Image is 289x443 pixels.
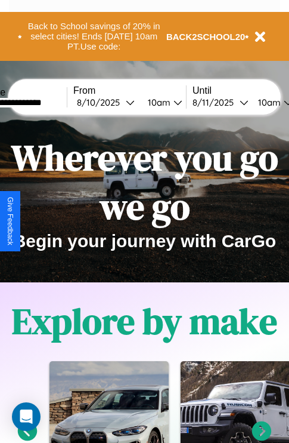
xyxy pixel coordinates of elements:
[22,18,166,55] button: Back to School savings of 20% in select cities! Ends [DATE] 10am PT.Use code:
[138,96,186,109] button: 10am
[73,96,138,109] button: 8/10/2025
[12,297,277,346] h1: Explore by make
[12,402,41,431] div: Open Intercom Messenger
[77,97,126,108] div: 8 / 10 / 2025
[142,97,173,108] div: 10am
[192,97,240,108] div: 8 / 11 / 2025
[73,85,186,96] label: From
[6,197,14,245] div: Give Feedback
[252,97,284,108] div: 10am
[166,32,246,42] b: BACK2SCHOOL20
